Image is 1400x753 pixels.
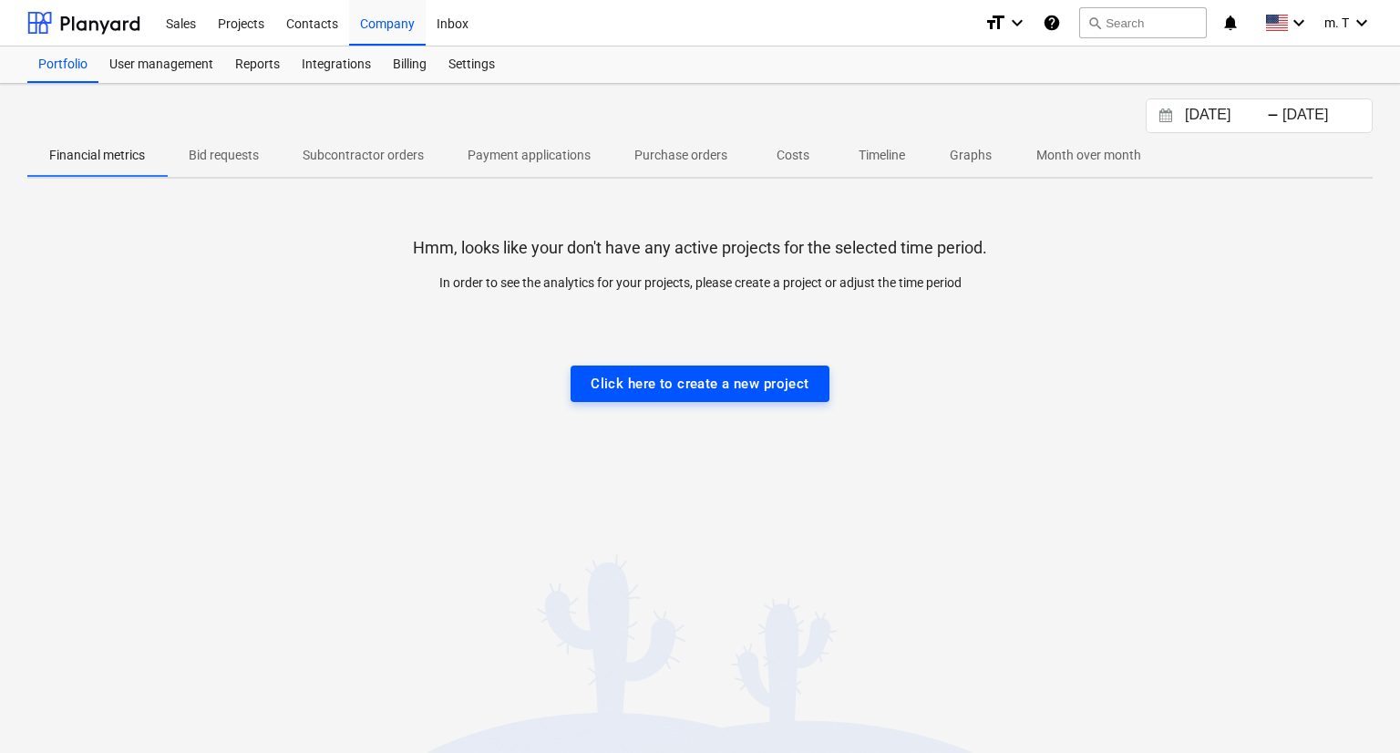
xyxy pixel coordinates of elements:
[591,372,809,396] div: Click here to create a new project
[303,146,424,165] p: Subcontractor orders
[189,146,259,165] p: Bid requests
[1036,146,1141,165] p: Month over month
[771,146,815,165] p: Costs
[1087,15,1102,30] span: search
[1288,12,1310,34] i: keyboard_arrow_down
[468,146,591,165] p: Payment applications
[984,12,1006,34] i: format_size
[1079,7,1207,38] button: Search
[634,146,727,165] p: Purchase orders
[1267,110,1279,121] div: -
[1351,12,1373,34] i: keyboard_arrow_down
[364,273,1036,293] p: In order to see the analytics for your projects, please create a project or adjust the time period
[1150,106,1181,127] button: Interact with the calendar and add the check-in date for your trip.
[859,146,905,165] p: Timeline
[1324,15,1349,30] span: m. T
[1181,103,1274,129] input: Start Date
[382,46,437,83] a: Billing
[949,146,993,165] p: Graphs
[1043,12,1061,34] i: Knowledge base
[1279,103,1372,129] input: End Date
[98,46,224,83] a: User management
[1221,12,1240,34] i: notifications
[224,46,291,83] a: Reports
[571,366,829,402] button: Click here to create a new project
[437,46,506,83] a: Settings
[291,46,382,83] a: Integrations
[1006,12,1028,34] i: keyboard_arrow_down
[1309,665,1400,753] iframe: Chat Widget
[413,237,987,259] p: Hmm, looks like your don't have any active projects for the selected time period.
[49,146,145,165] p: Financial metrics
[27,46,98,83] a: Portfolio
